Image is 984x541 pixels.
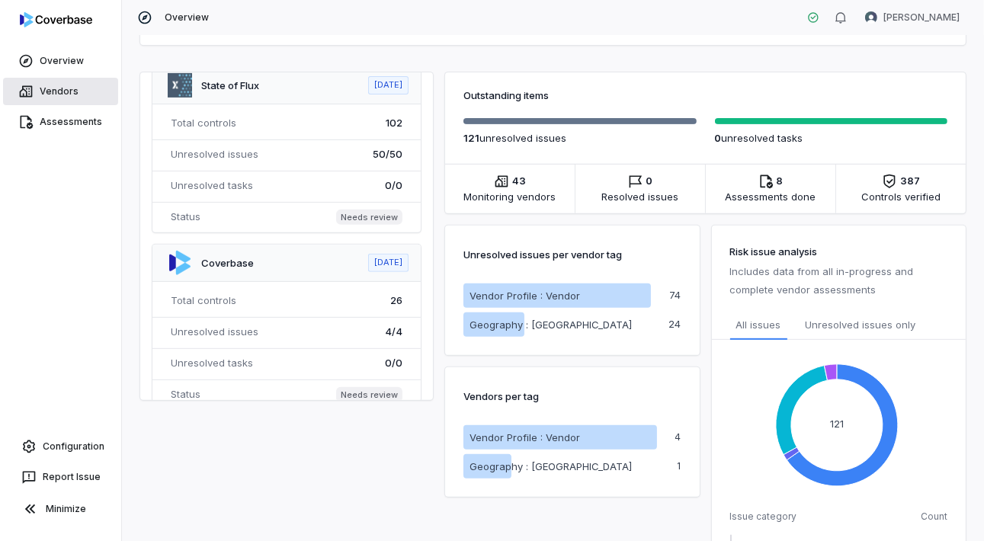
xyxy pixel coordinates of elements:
[6,433,115,460] a: Configuration
[678,461,681,471] p: 1
[470,317,632,332] p: Geography : [GEOGRAPHIC_DATA]
[830,418,844,430] text: 121
[3,108,118,136] a: Assessments
[470,459,632,474] p: Geography : [GEOGRAPHIC_DATA]
[730,511,797,523] span: Issue category
[165,11,209,24] span: Overview
[726,189,816,204] span: Assessments done
[730,262,948,299] p: Includes data from all in-progress and complete vendor assessments
[669,319,681,329] p: 24
[777,174,784,189] span: 8
[470,430,580,445] p: Vendor Profile : Vendor
[921,511,947,523] span: Count
[463,244,622,265] p: Unresolved issues per vendor tag
[463,132,479,144] span: 121
[856,6,969,29] button: Fahad Choudhury avatar[PERSON_NAME]
[602,189,679,204] span: Resolved issues
[470,288,580,303] p: Vendor Profile : Vendor
[675,432,681,442] p: 4
[715,130,948,146] p: unresolved task s
[6,463,115,491] button: Report Issue
[201,257,254,269] a: Coverbase
[463,130,697,146] p: unresolved issue s
[3,78,118,105] a: Vendors
[201,79,259,91] a: State of Flux
[463,386,539,407] p: Vendors per tag
[736,317,781,332] span: All issues
[730,244,948,259] h3: Risk issue analysis
[463,88,947,103] h3: Outstanding items
[20,12,92,27] img: logo-D7KZi-bG.svg
[464,189,556,204] span: Monitoring vendors
[6,494,115,524] button: Minimize
[670,290,681,300] p: 74
[883,11,960,24] span: [PERSON_NAME]
[512,174,526,189] span: 43
[715,132,722,144] span: 0
[646,174,653,189] span: 0
[900,174,920,189] span: 387
[3,47,118,75] a: Overview
[806,317,916,334] span: Unresolved issues only
[861,189,941,204] span: Controls verified
[865,11,877,24] img: Fahad Choudhury avatar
